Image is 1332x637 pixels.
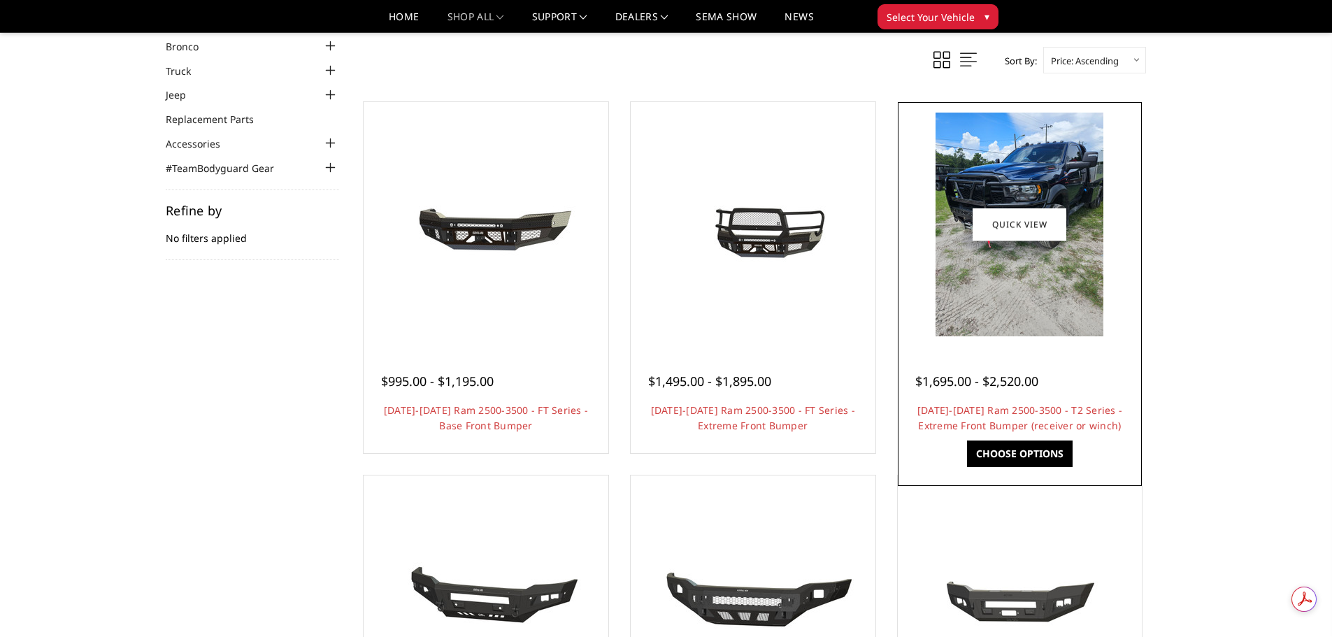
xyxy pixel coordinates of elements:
[166,112,271,127] a: Replacement Parts
[381,373,494,389] span: $995.00 - $1,195.00
[984,9,989,24] span: ▾
[166,204,339,217] h5: Refine by
[917,403,1122,432] a: [DATE]-[DATE] Ram 2500-3500 - T2 Series - Extreme Front Bumper (receiver or winch)
[887,10,975,24] span: Select Your Vehicle
[166,204,339,260] div: No filters applied
[389,12,419,32] a: Home
[915,373,1038,389] span: $1,695.00 - $2,520.00
[447,12,504,32] a: shop all
[973,208,1066,241] a: Quick view
[878,4,998,29] button: Select Your Vehicle
[166,87,203,102] a: Jeep
[696,12,757,32] a: SEMA Show
[634,106,872,343] a: 2019-2026 Ram 2500-3500 - FT Series - Extreme Front Bumper 2019-2026 Ram 2500-3500 - FT Series - ...
[384,403,588,432] a: [DATE]-[DATE] Ram 2500-3500 - FT Series - Base Front Bumper
[166,39,216,54] a: Bronco
[532,12,587,32] a: Support
[901,106,1139,343] a: 2019-2026 Ram 2500-3500 - T2 Series - Extreme Front Bumper (receiver or winch) 2019-2026 Ram 2500...
[374,172,598,277] img: 2019-2025 Ram 2500-3500 - FT Series - Base Front Bumper
[648,373,771,389] span: $1,495.00 - $1,895.00
[651,403,855,432] a: [DATE]-[DATE] Ram 2500-3500 - FT Series - Extreme Front Bumper
[166,136,238,151] a: Accessories
[166,64,208,78] a: Truck
[615,12,668,32] a: Dealers
[967,441,1073,467] a: Choose Options
[936,113,1103,336] img: 2019-2026 Ram 2500-3500 - T2 Series - Extreme Front Bumper (receiver or winch)
[367,106,605,343] a: 2019-2025 Ram 2500-3500 - FT Series - Base Front Bumper
[785,12,813,32] a: News
[166,161,292,176] a: #TeamBodyguard Gear
[997,50,1037,71] label: Sort By:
